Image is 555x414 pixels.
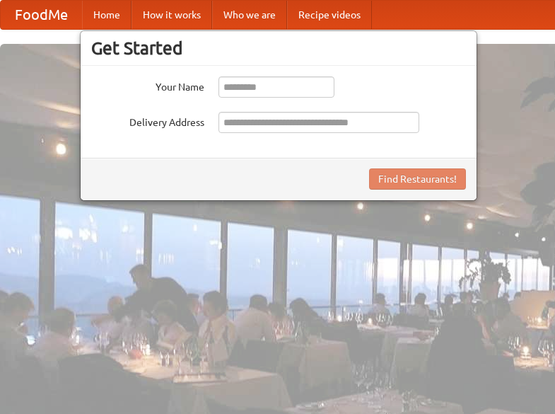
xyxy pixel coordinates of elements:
[132,1,212,29] a: How it works
[91,112,204,130] label: Delivery Address
[369,168,466,190] button: Find Restaurants!
[1,1,82,29] a: FoodMe
[82,1,132,29] a: Home
[212,1,287,29] a: Who we are
[91,38,466,59] h3: Get Started
[287,1,372,29] a: Recipe videos
[91,76,204,94] label: Your Name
